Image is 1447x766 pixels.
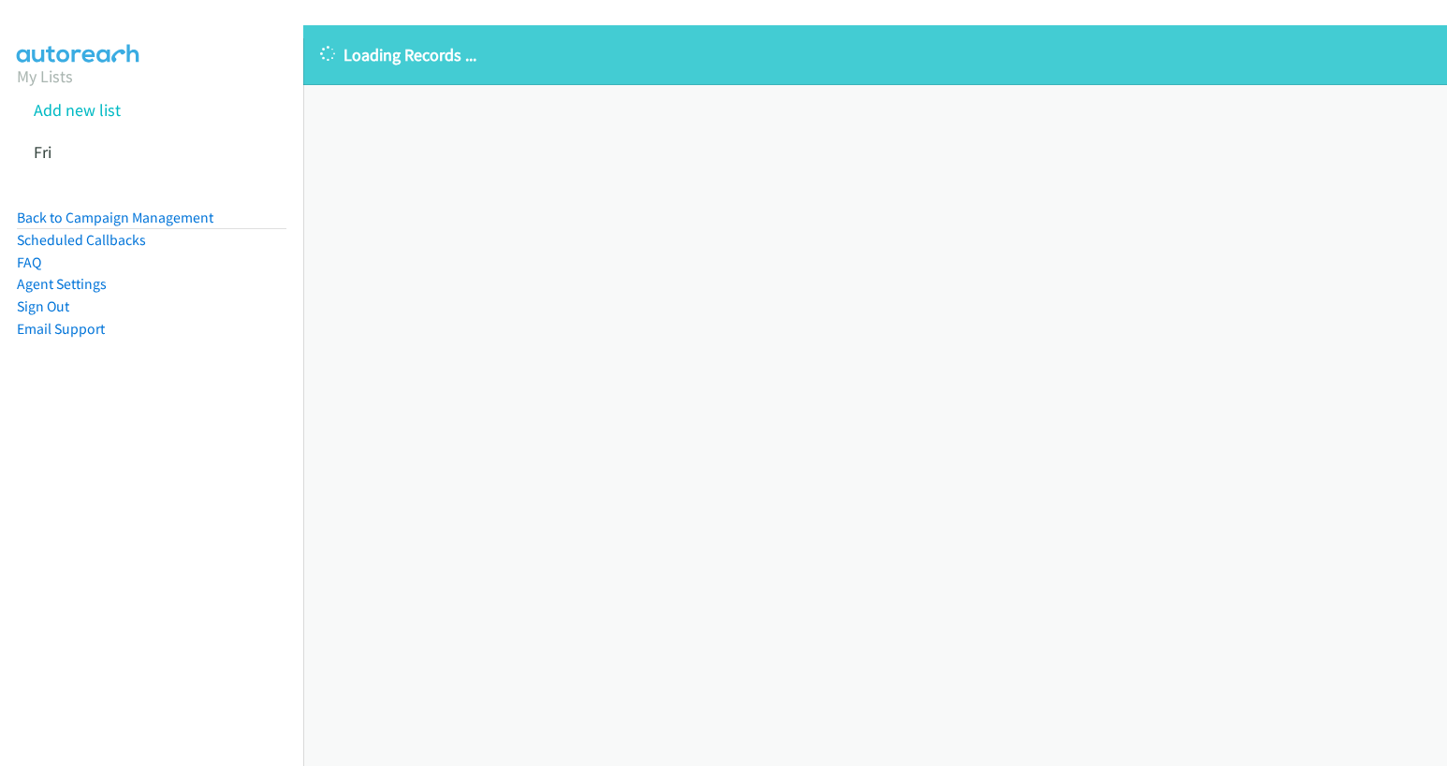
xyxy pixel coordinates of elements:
a: FAQ [17,253,41,271]
a: Email Support [17,320,105,338]
a: Sign Out [17,297,69,315]
a: Fri [34,141,51,163]
a: My Lists [17,65,73,87]
a: Add new list [34,99,121,121]
a: Back to Campaign Management [17,209,213,226]
p: Loading Records ... [320,42,1430,67]
a: Agent Settings [17,275,107,293]
a: Scheduled Callbacks [17,231,146,249]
